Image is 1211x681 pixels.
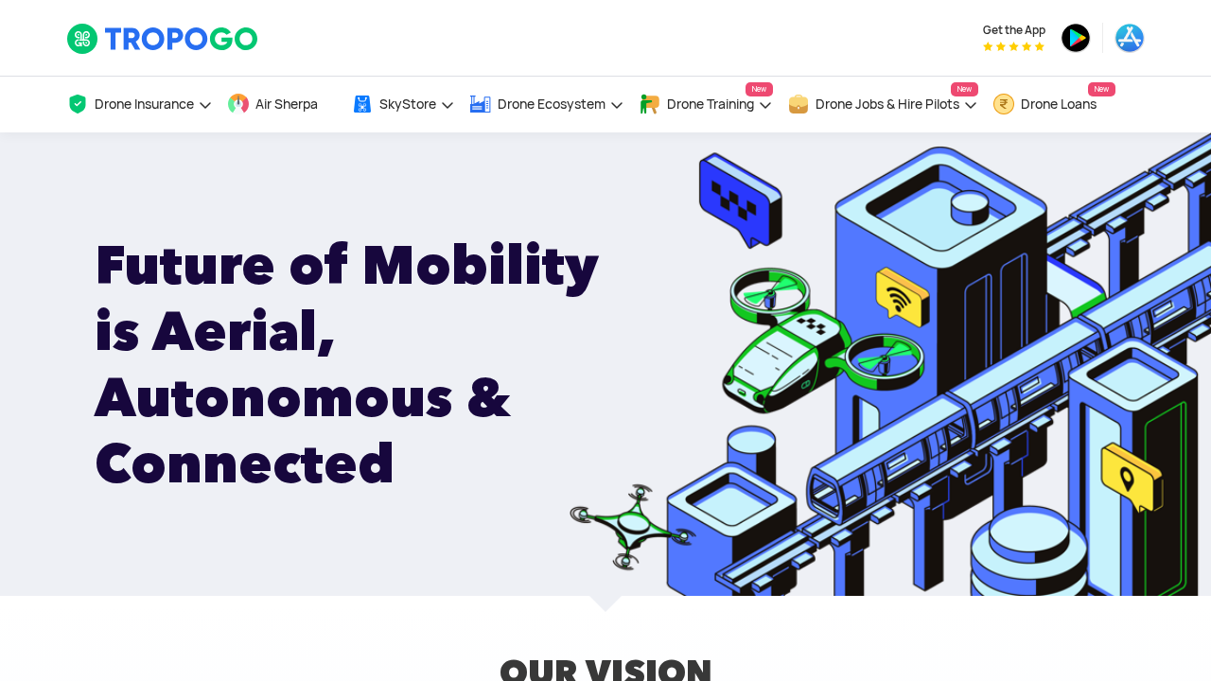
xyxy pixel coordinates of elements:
span: New [1088,82,1115,96]
span: Get the App [983,23,1045,38]
span: Drone Ecosystem [498,96,605,112]
img: App Raking [983,42,1044,51]
a: Air Sherpa [227,77,337,132]
span: Air Sherpa [255,96,318,112]
a: Drone Ecosystem [469,77,624,132]
span: New [746,82,773,96]
span: New [951,82,978,96]
span: Drone Loans [1021,96,1097,112]
img: ic_playstore.png [1061,23,1091,53]
a: Drone LoansNew [992,77,1115,132]
span: Drone Training [667,96,754,112]
span: Drone Jobs & Hire Pilots [816,96,959,112]
a: Drone TrainingNew [639,77,773,132]
img: ic_appstore.png [1114,23,1145,53]
a: SkyStore [351,77,455,132]
a: Drone Insurance [66,77,213,132]
span: Drone Insurance [95,96,194,112]
h1: Future of Mobility is Aerial, Autonomous & Connected [95,232,656,497]
a: Drone Jobs & Hire PilotsNew [787,77,978,132]
span: SkyStore [379,96,436,112]
img: TropoGo Logo [66,23,260,55]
